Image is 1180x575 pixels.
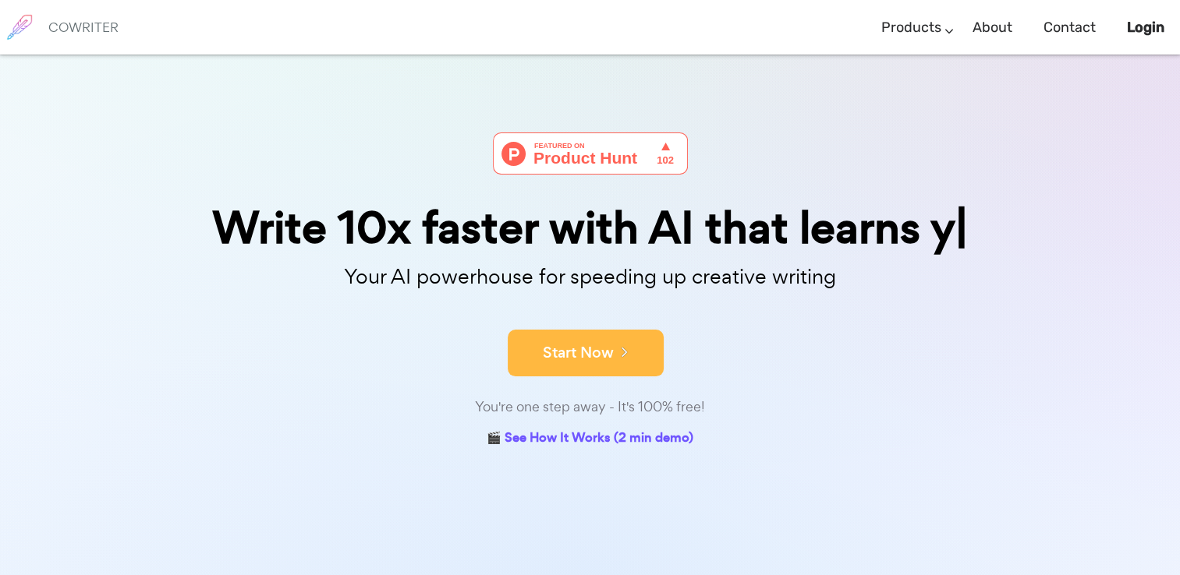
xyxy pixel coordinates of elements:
[200,396,980,418] div: You're one step away - It's 100% free!
[200,206,980,250] div: Write 10x faster with AI that learns y
[1044,5,1096,51] a: Contact
[487,427,693,451] a: 🎬 See How It Works (2 min demo)
[881,5,941,51] a: Products
[508,330,664,376] button: Start Now
[200,260,980,294] p: Your AI powerhouse for speeding up creative writing
[973,5,1012,51] a: About
[1127,19,1164,36] b: Login
[493,132,688,175] img: Cowriter - Your AI buddy for speeding up creative writing | Product Hunt
[1127,5,1164,51] a: Login
[48,20,119,34] h6: COWRITER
